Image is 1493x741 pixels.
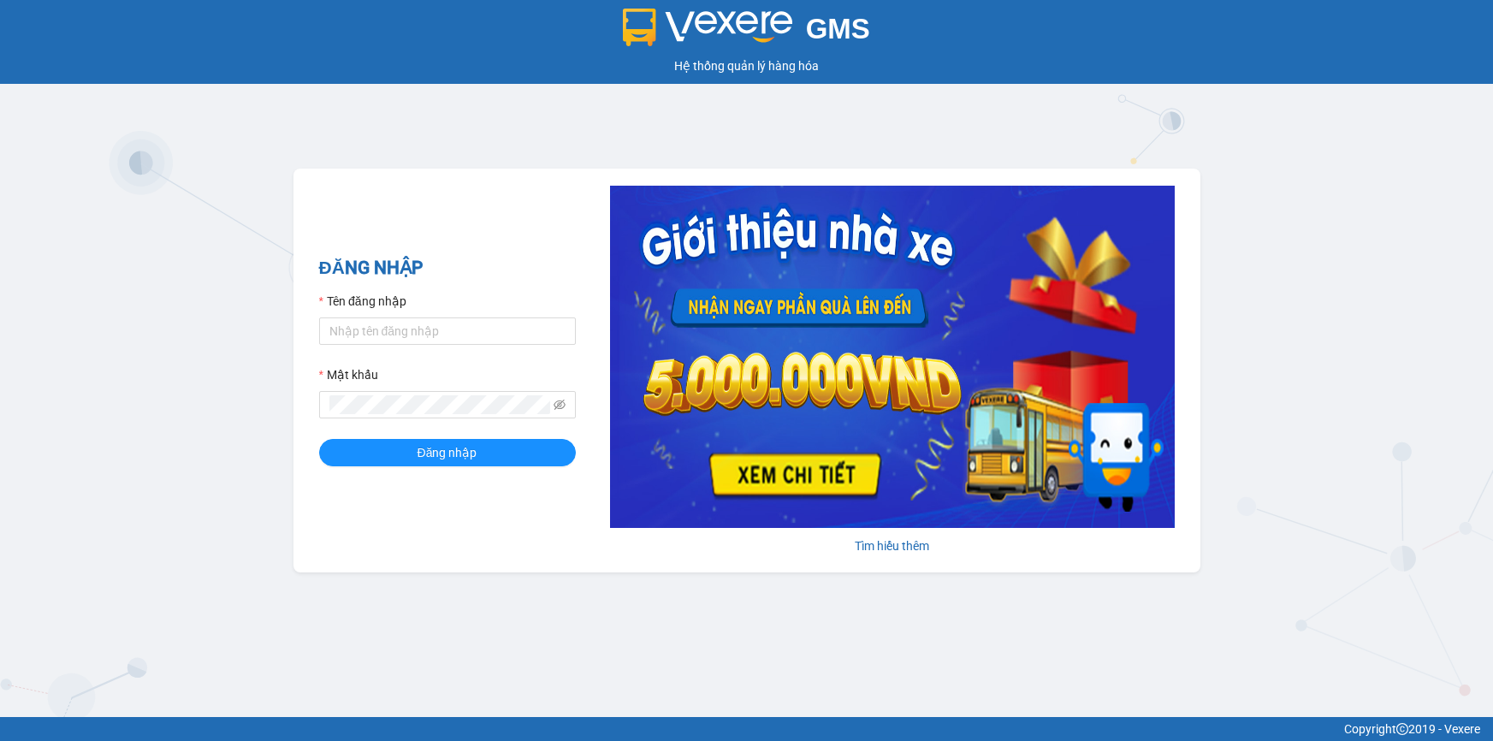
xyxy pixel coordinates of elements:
span: Đăng nhập [418,443,477,462]
span: GMS [806,13,870,44]
button: Đăng nhập [319,439,576,466]
img: logo 2 [623,9,792,46]
img: banner-0 [610,186,1175,528]
div: Hệ thống quản lý hàng hóa [4,56,1489,75]
span: eye-invisible [554,399,566,411]
h2: ĐĂNG NHẬP [319,254,576,282]
div: Copyright 2019 - Vexere [13,720,1480,738]
label: Tên đăng nhập [319,292,406,311]
a: GMS [623,26,870,39]
input: Tên đăng nhập [319,317,576,345]
span: copyright [1396,723,1408,735]
div: Tìm hiểu thêm [610,536,1175,555]
input: Mật khẩu [329,395,550,414]
label: Mật khẩu [319,365,378,384]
